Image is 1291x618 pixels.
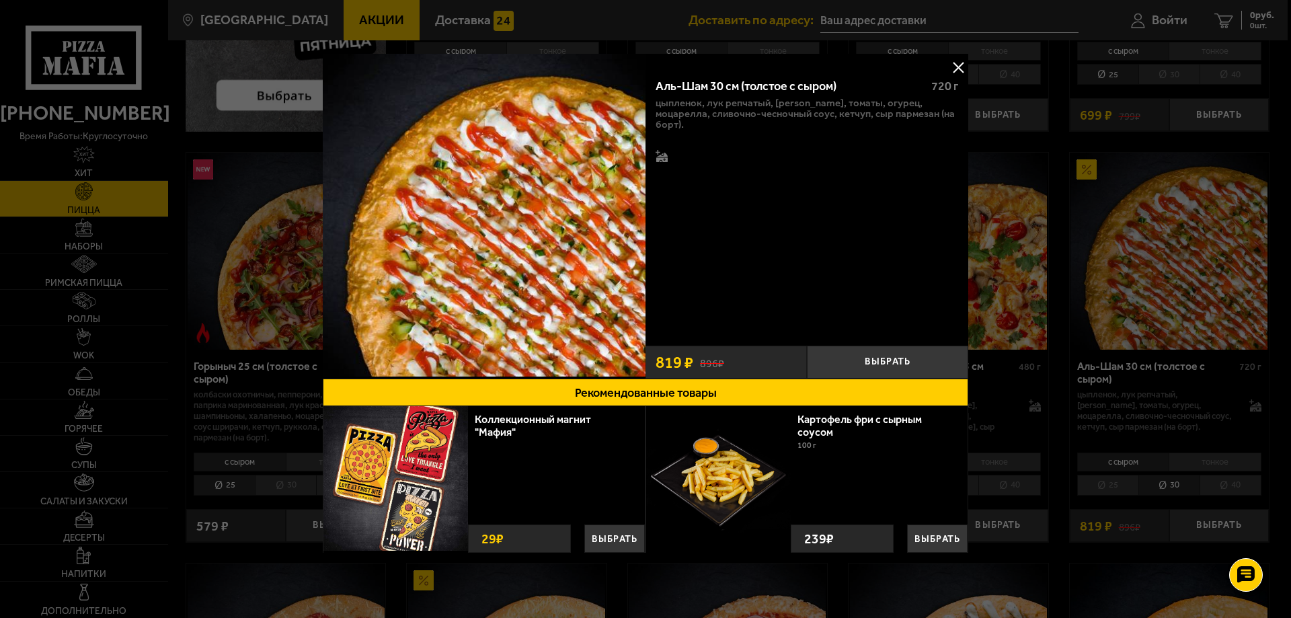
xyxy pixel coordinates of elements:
img: Аль-Шам 30 см (толстое с сыром) [323,54,645,377]
a: Аль-Шам 30 см (толстое с сыром) [323,54,645,379]
p: цыпленок, лук репчатый, [PERSON_NAME], томаты, огурец, моцарелла, сливочно-чесночный соус, кетчуп... [656,98,958,130]
span: 819 ₽ [656,354,693,371]
span: 100 г [797,440,816,450]
span: 720 г [931,79,958,93]
div: Аль-Шам 30 см (толстое с сыром) [656,79,920,94]
button: Выбрать [907,525,968,553]
s: 896 ₽ [700,355,724,369]
button: Выбрать [584,525,645,553]
a: Коллекционный магнит "Мафия" [475,413,591,438]
button: Рекомендованные товары [323,379,968,406]
strong: 29 ₽ [478,525,507,552]
a: Картофель фри с сырным соусом [797,413,922,438]
button: Выбрать [807,346,968,379]
strong: 239 ₽ [801,525,837,552]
